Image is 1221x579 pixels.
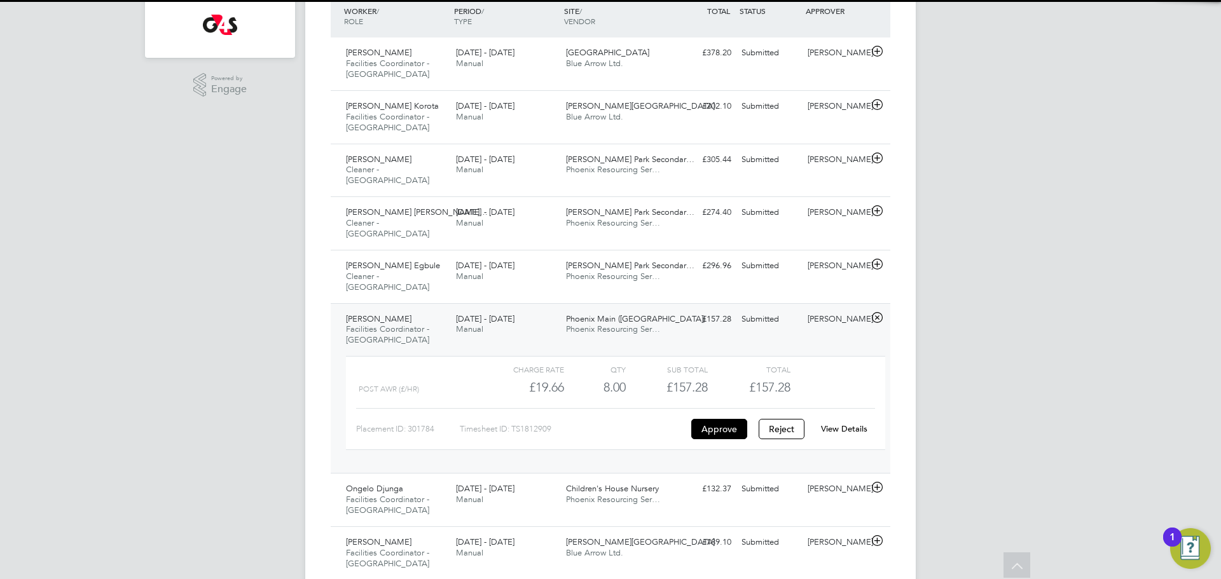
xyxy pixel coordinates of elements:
span: ROLE [344,16,363,26]
span: Manual [456,164,483,175]
span: [PERSON_NAME] Park Secondar… [566,260,694,271]
span: Post AWR (£/HR) [359,385,419,393]
span: Manual [456,547,483,558]
div: Submitted [736,43,803,64]
span: Engage [211,84,247,95]
span: [PERSON_NAME] Park Secondar… [566,154,694,165]
span: Powered by [211,73,247,84]
span: [PERSON_NAME] Egbule [346,260,440,271]
span: / [579,6,582,16]
span: TYPE [454,16,472,26]
span: Facilities Coordinator - [GEOGRAPHIC_DATA] [346,324,429,345]
div: [PERSON_NAME] [803,96,869,117]
span: Facilities Coordinator - [GEOGRAPHIC_DATA] [346,494,429,515]
div: £305.44 [670,149,736,170]
div: [PERSON_NAME] [803,255,869,276]
div: Timesheet ID: TS1812909 [460,419,688,439]
span: Cleaner - [GEOGRAPHIC_DATA] [346,271,429,292]
span: [PERSON_NAME][GEOGRAPHIC_DATA] [566,536,715,547]
span: Phoenix Resourcing Ser… [566,164,660,175]
span: Phoenix Resourcing Ser… [566,271,660,282]
span: [PERSON_NAME] [PERSON_NAME]… [346,207,488,217]
div: £296.96 [670,255,736,276]
span: [DATE] - [DATE] [456,483,514,494]
div: Charge rate [482,362,564,377]
div: £132.37 [670,479,736,500]
div: [PERSON_NAME] [803,43,869,64]
span: [PERSON_NAME] [346,47,411,58]
span: Blue Arrow Ltd. [566,111,623,122]
div: [PERSON_NAME] [803,149,869,170]
span: / [376,6,379,16]
span: Blue Arrow Ltd. [566,547,623,558]
span: Facilities Coordinator - [GEOGRAPHIC_DATA] [346,58,429,79]
a: Go to home page [160,15,280,35]
div: Submitted [736,202,803,223]
span: [PERSON_NAME] Park Secondar… [566,207,694,217]
span: Phoenix Resourcing Ser… [566,324,660,334]
span: [DATE] - [DATE] [456,260,514,271]
div: £157.28 [626,377,708,398]
span: Ongelo Djunga [346,483,403,494]
span: Manual [456,58,483,69]
button: Open Resource Center, 1 new notification [1170,528,1211,569]
span: [DATE] - [DATE] [456,536,514,547]
button: Reject [759,419,804,439]
span: Children's House Nursery [566,483,659,494]
span: VENDOR [564,16,595,26]
span: Cleaner - [GEOGRAPHIC_DATA] [346,217,429,239]
div: Submitted [736,149,803,170]
span: [DATE] - [DATE] [456,207,514,217]
button: Approve [691,419,747,439]
img: g4s-logo-retina.png [203,15,237,35]
div: Submitted [736,255,803,276]
div: £189.10 [670,532,736,553]
span: [PERSON_NAME] [346,154,411,165]
span: [DATE] - [DATE] [456,154,514,165]
span: Manual [456,217,483,228]
span: Manual [456,271,483,282]
div: £378.20 [670,43,736,64]
a: View Details [821,423,867,434]
span: [PERSON_NAME] [346,313,411,324]
span: Blue Arrow Ltd. [566,58,623,69]
div: £157.28 [670,309,736,330]
span: [DATE] - [DATE] [456,47,514,58]
span: Cleaner - [GEOGRAPHIC_DATA] [346,164,429,186]
span: Manual [456,111,483,122]
span: Facilities Coordinator - [GEOGRAPHIC_DATA] [346,547,429,569]
div: 1 [1169,537,1175,554]
span: [PERSON_NAME][GEOGRAPHIC_DATA] [566,100,715,111]
span: / [481,6,484,16]
div: 8.00 [564,377,626,398]
span: Manual [456,494,483,505]
div: QTY [564,362,626,377]
span: [DATE] - [DATE] [456,100,514,111]
span: Phoenix Resourcing Ser… [566,217,660,228]
div: [PERSON_NAME] [803,309,869,330]
div: [PERSON_NAME] [803,532,869,553]
div: £202.10 [670,96,736,117]
div: Submitted [736,96,803,117]
span: [PERSON_NAME] Korota [346,100,439,111]
a: Powered byEngage [193,73,247,97]
span: Phoenix Resourcing Ser… [566,494,660,505]
div: [PERSON_NAME] [803,479,869,500]
span: Manual [456,324,483,334]
div: Total [708,362,790,377]
div: [PERSON_NAME] [803,202,869,223]
div: Submitted [736,532,803,553]
span: TOTAL [707,6,730,16]
div: Sub Total [626,362,708,377]
span: Phoenix Main ([GEOGRAPHIC_DATA]) [566,313,705,324]
span: [PERSON_NAME] [346,536,411,547]
span: £157.28 [749,379,790,395]
div: Placement ID: 301784 [356,419,460,439]
div: £274.40 [670,202,736,223]
div: Submitted [736,479,803,500]
span: [DATE] - [DATE] [456,313,514,324]
div: Submitted [736,309,803,330]
div: £19.66 [482,377,564,398]
span: Facilities Coordinator - [GEOGRAPHIC_DATA] [346,111,429,133]
span: [GEOGRAPHIC_DATA] [566,47,649,58]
